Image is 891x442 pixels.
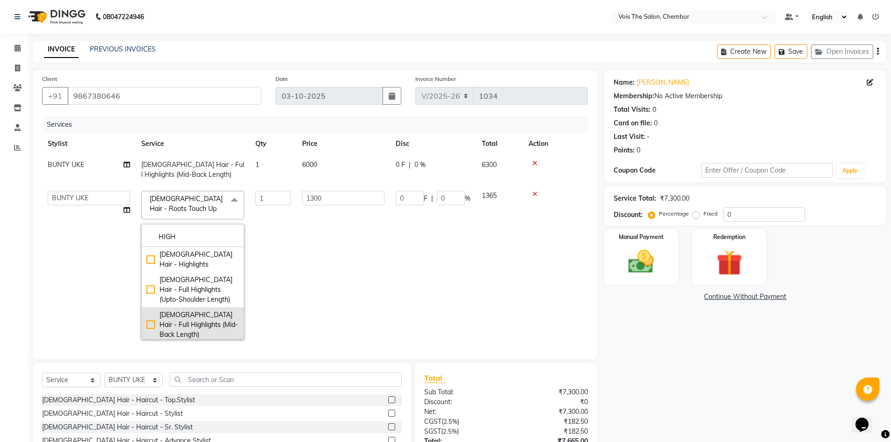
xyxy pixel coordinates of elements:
[775,44,807,59] button: Save
[506,387,595,397] div: ₹7,300.00
[482,160,497,169] span: 6300
[44,41,79,58] a: INVOICE
[465,194,471,203] span: %
[417,417,506,427] div: ( )
[24,4,88,30] img: logo
[482,191,497,200] span: 1365
[523,133,588,154] th: Action
[42,409,183,419] div: [DEMOGRAPHIC_DATA] Hair - Haircut - Stylist
[614,210,643,220] div: Discount:
[275,75,288,83] label: Date
[424,427,441,435] span: SGST
[170,372,402,387] input: Search or Scan
[614,118,652,128] div: Card on file:
[614,105,651,115] div: Total Visits:
[417,407,506,417] div: Net:
[141,160,244,179] span: [DEMOGRAPHIC_DATA] Hair - Full Highlights (Mid-Back Length)
[606,292,884,302] a: Continue Without Payment
[837,164,863,178] button: Apply
[417,427,506,436] div: ( )
[409,160,411,170] span: |
[443,418,457,425] span: 2.5%
[476,133,523,154] th: Total
[42,395,195,405] div: [DEMOGRAPHIC_DATA] Hair - Haircut - Top.Stylist
[506,417,595,427] div: ₹182.50
[48,160,84,169] span: BUNTY UKE
[701,163,833,178] input: Enter Offer / Coupon Code
[811,44,873,59] button: Open Invoices
[146,275,239,304] div: [DEMOGRAPHIC_DATA] Hair - Full Highlights (Upto-Shoulder Length)
[713,233,746,241] label: Redemption
[42,75,57,83] label: Client
[614,91,877,101] div: No Active Membership
[146,232,239,242] input: multiselect-search
[390,133,476,154] th: Disc
[146,250,239,269] div: [DEMOGRAPHIC_DATA] Hair - Highlights
[614,145,635,155] div: Points:
[136,133,250,154] th: Service
[619,233,664,241] label: Manual Payment
[614,166,702,175] div: Coupon Code
[431,194,433,203] span: |
[302,160,317,169] span: 6000
[647,132,650,142] div: -
[424,194,427,203] span: F
[614,78,635,87] div: Name:
[637,145,640,155] div: 0
[297,133,390,154] th: Price
[506,397,595,407] div: ₹0
[506,407,595,417] div: ₹7,300.00
[67,87,261,105] input: Search by Name/Mobile/Email/Code
[424,373,446,383] span: Total
[217,204,221,213] a: x
[717,44,771,59] button: Create New
[90,45,156,53] a: PREVIOUS INVOICES
[506,427,595,436] div: ₹182.50
[42,133,136,154] th: Stylist
[43,116,595,133] div: Services
[415,75,456,83] label: Invoice Number
[42,87,68,105] button: +91
[417,387,506,397] div: Sub Total:
[150,195,223,213] span: [DEMOGRAPHIC_DATA] Hair - Roots Touch Up
[103,4,144,30] b: 08047224946
[414,160,426,170] span: 0 %
[614,194,656,203] div: Service Total:
[146,310,239,340] div: [DEMOGRAPHIC_DATA] Hair - Full Highlights (Mid-Back Length)
[255,160,259,169] span: 1
[620,247,662,276] img: _cash.svg
[614,132,645,142] div: Last Visit:
[654,118,658,128] div: 0
[660,194,689,203] div: ₹7,300.00
[614,91,654,101] div: Membership:
[852,405,882,433] iframe: chat widget
[659,210,689,218] label: Percentage
[443,428,457,435] span: 2.5%
[250,133,297,154] th: Qty
[709,247,750,279] img: _gift.svg
[652,105,656,115] div: 0
[424,417,442,426] span: CGST
[637,78,692,87] a: [PERSON_NAME] .
[703,210,717,218] label: Fixed
[42,422,193,432] div: [DEMOGRAPHIC_DATA] Hair - Haircut - Sr. Stylist
[396,160,405,170] span: 0 F
[417,397,506,407] div: Discount:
